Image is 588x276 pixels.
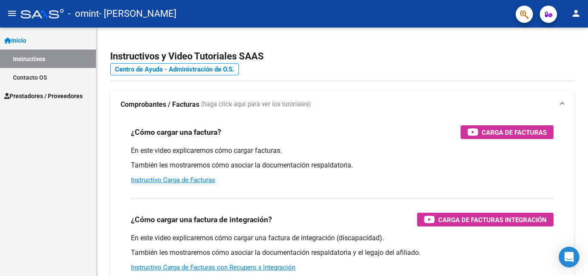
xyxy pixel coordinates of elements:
[68,4,99,23] span: - omint
[99,4,176,23] span: - [PERSON_NAME]
[110,91,574,118] mat-expansion-panel-header: Comprobantes / Facturas (haga click aquí para ver los tutoriales)
[4,91,83,101] span: Prestadores / Proveedores
[131,233,554,243] p: En este video explicaremos cómo cargar una factura de integración (discapacidad).
[482,127,547,138] span: Carga de Facturas
[121,100,199,109] strong: Comprobantes / Facturas
[417,213,554,226] button: Carga de Facturas Integración
[461,125,554,139] button: Carga de Facturas
[438,214,547,225] span: Carga de Facturas Integración
[7,8,17,19] mat-icon: menu
[110,48,574,65] h2: Instructivos y Video Tutoriales SAAS
[201,100,311,109] span: (haga click aquí para ver los tutoriales)
[4,36,26,45] span: Inicio
[131,176,215,184] a: Instructivo Carga de Facturas
[131,264,295,271] a: Instructivo Carga de Facturas con Recupero x Integración
[131,126,221,138] h3: ¿Cómo cargar una factura?
[131,214,272,226] h3: ¿Cómo cargar una factura de integración?
[131,161,554,170] p: También les mostraremos cómo asociar la documentación respaldatoria.
[131,248,554,257] p: También les mostraremos cómo asociar la documentación respaldatoria y el legajo del afiliado.
[110,63,239,75] a: Centro de Ayuda - Administración de O.S.
[571,8,581,19] mat-icon: person
[131,146,554,155] p: En este video explicaremos cómo cargar facturas.
[559,247,579,267] div: Open Intercom Messenger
